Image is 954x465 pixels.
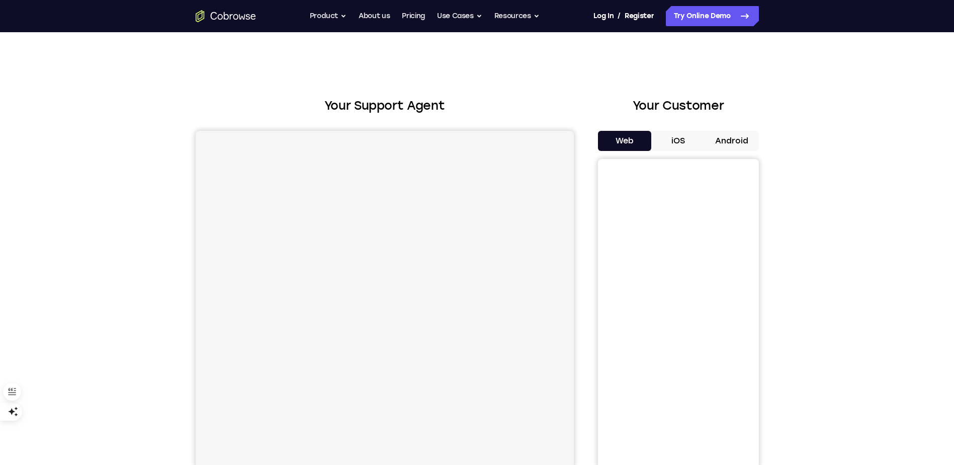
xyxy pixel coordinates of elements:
[196,10,256,22] a: Go to the home page
[651,131,705,151] button: iOS
[402,6,425,26] a: Pricing
[625,6,654,26] a: Register
[666,6,759,26] a: Try Online Demo
[310,6,347,26] button: Product
[196,97,574,115] h2: Your Support Agent
[494,6,540,26] button: Resources
[618,10,621,22] span: /
[598,97,759,115] h2: Your Customer
[359,6,390,26] a: About us
[705,131,759,151] button: Android
[437,6,482,26] button: Use Cases
[593,6,614,26] a: Log In
[598,131,652,151] button: Web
